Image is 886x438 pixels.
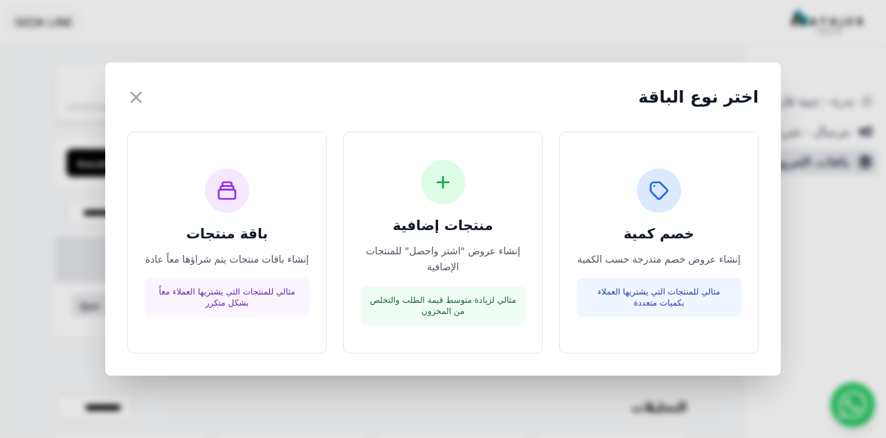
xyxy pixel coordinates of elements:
[361,216,525,235] h3: منتجات إضافية
[638,86,759,108] h2: اختر نوع الباقة
[361,243,525,275] p: إنشاء عروض "اشتر واحصل" للمنتجات الإضافية
[145,224,309,243] h3: باقة منتجات
[127,85,145,109] button: ×
[585,286,733,308] p: مثالي للمنتجات التي يشتريها العملاء بكميات متعددة
[369,295,517,317] p: مثالي لزيادة متوسط قيمة الطلب والتخلص من المخزون
[145,252,309,268] p: إنشاء باقات منتجات يتم شراؤها معاً عادة
[153,286,301,308] p: مثالي للمنتجات التي يشتريها العملاء معاً بشكل متكرر
[577,224,741,243] h3: خصم كمية
[577,252,741,268] p: إنشاء عروض خصم متدرجة حسب الكمية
